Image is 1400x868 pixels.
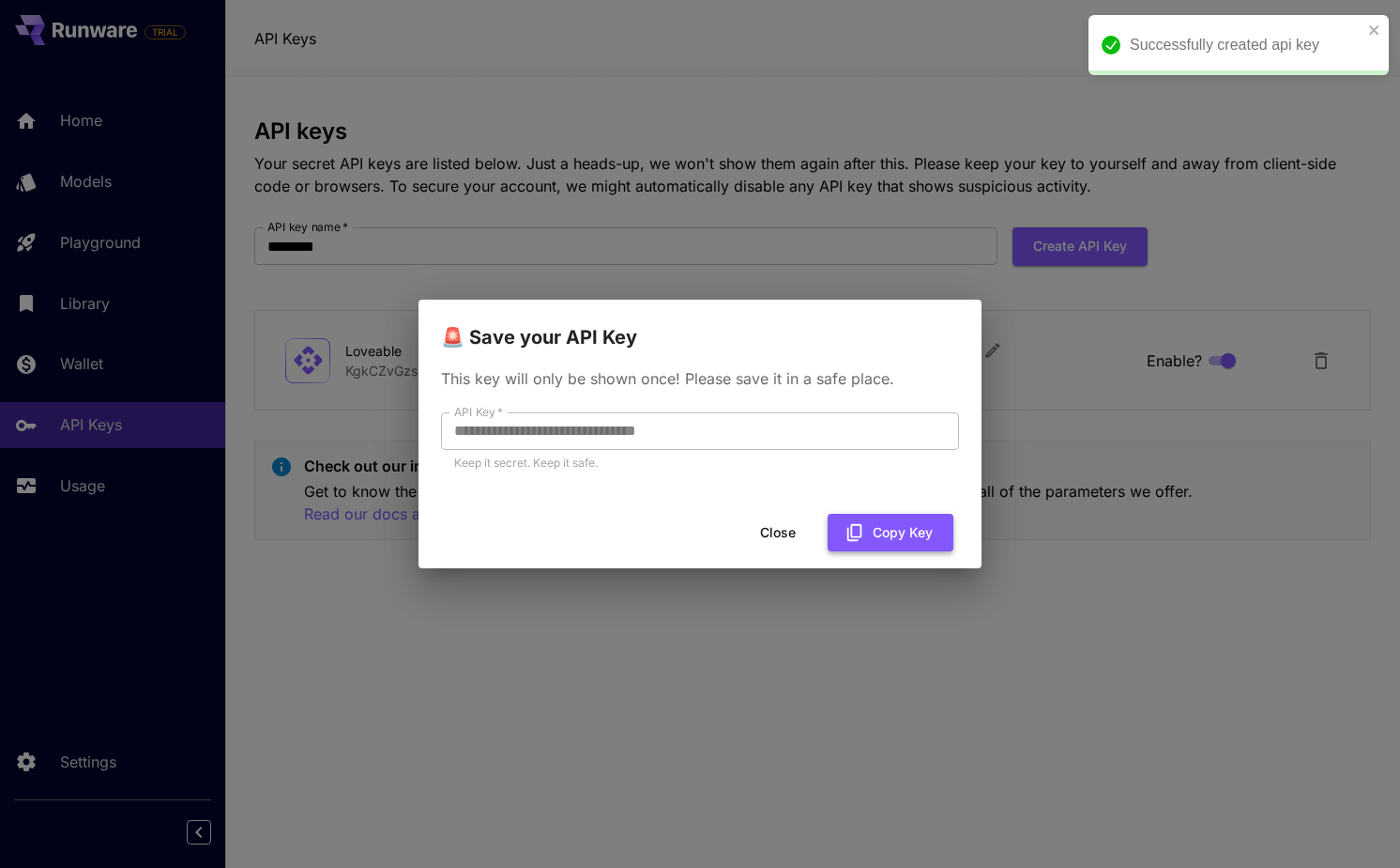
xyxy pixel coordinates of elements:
p: This key will only be shown once! Please save it in a safe place. [441,367,959,390]
button: close [1368,23,1381,38]
label: API Key [454,404,503,420]
button: Copy Key [828,514,953,552]
div: Successfully created api key [1130,34,1362,56]
button: Close [736,514,820,552]
p: Keep it secret. Keep it safe. [454,454,946,473]
h2: 🚨 Save your API Key [418,300,982,352]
